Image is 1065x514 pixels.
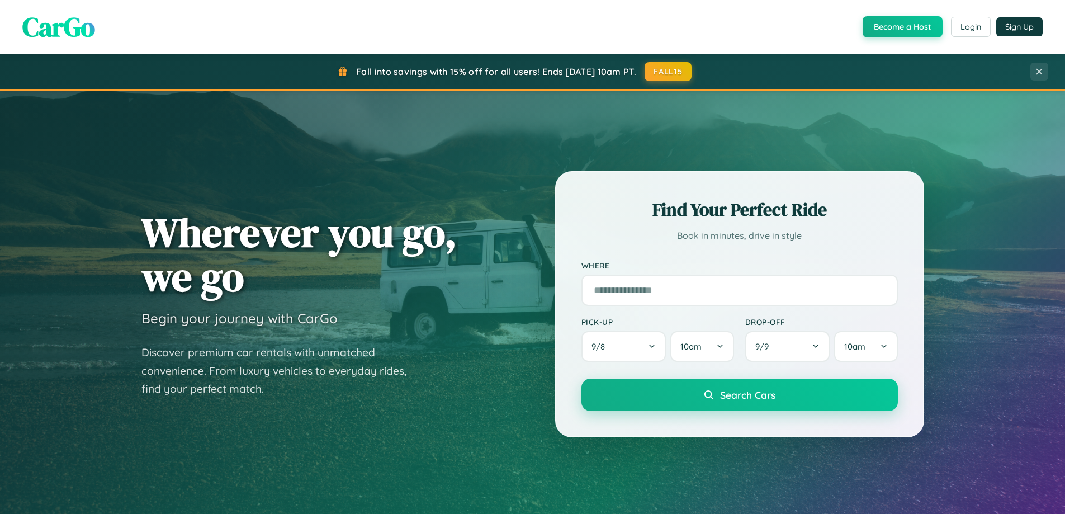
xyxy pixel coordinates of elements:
[356,66,636,77] span: Fall into savings with 15% off for all users! Ends [DATE] 10am PT.
[581,197,898,222] h2: Find Your Perfect Ride
[844,341,865,352] span: 10am
[141,310,338,327] h3: Begin your journey with CarGo
[581,228,898,244] p: Book in minutes, drive in style
[680,341,702,352] span: 10am
[745,331,830,362] button: 9/9
[645,62,692,81] button: FALL15
[581,331,666,362] button: 9/8
[591,341,610,352] span: 9 / 8
[755,341,774,352] span: 9 / 9
[720,389,775,401] span: Search Cars
[581,379,898,411] button: Search Cars
[834,331,897,362] button: 10am
[745,317,898,327] label: Drop-off
[581,261,898,270] label: Where
[996,17,1043,36] button: Sign Up
[670,331,733,362] button: 10am
[951,17,991,37] button: Login
[22,8,95,45] span: CarGo
[863,16,943,37] button: Become a Host
[581,317,734,327] label: Pick-up
[141,210,457,299] h1: Wherever you go, we go
[141,343,421,398] p: Discover premium car rentals with unmatched convenience. From luxury vehicles to everyday rides, ...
